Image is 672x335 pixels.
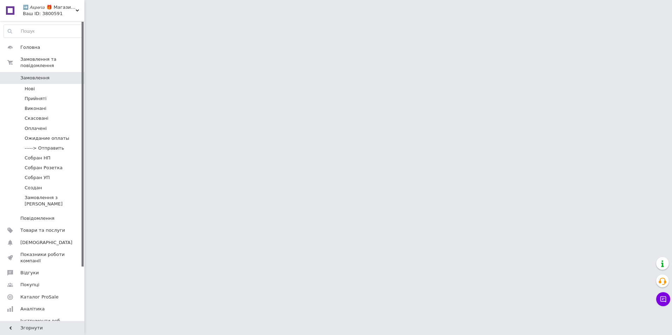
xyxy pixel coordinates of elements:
span: Собран НП [25,155,50,161]
span: Покупці [20,282,39,288]
span: Замовлення [20,75,50,81]
span: Собран Розетка [25,165,63,171]
span: Каталог ProSale [20,294,58,300]
span: Відгуки [20,270,39,276]
span: Повідомлення [20,215,54,222]
span: Оплачені [25,125,47,132]
span: [DEMOGRAPHIC_DATA] [20,239,72,246]
span: Інструменти веб-майстра та SEO [20,318,65,330]
span: Скасовані [25,115,49,121]
span: Виконані [25,105,46,112]
span: Головна [20,44,40,51]
span: Замовлення та повідомлення [20,56,84,69]
span: Собран УП [25,175,50,181]
span: Ожидание оплаты [25,135,69,142]
span: -----> Отправить [25,145,64,151]
span: Товари та послуги [20,227,65,234]
input: Пошук [4,25,83,38]
span: Замовлення з [PERSON_NAME] [25,195,82,207]
span: Аналітика [20,306,45,312]
span: ➡️ 𝘈𝘴𝘱𝘦𝘳𝘪𝘰 🎁 Магазин Подарунків [23,4,76,11]
div: Ваш ID: 3800591 [23,11,84,17]
span: Нові [25,86,35,92]
span: Создан [25,185,42,191]
span: Прийняті [25,96,46,102]
button: Чат з покупцем [656,292,670,306]
span: Показники роботи компанії [20,251,65,264]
